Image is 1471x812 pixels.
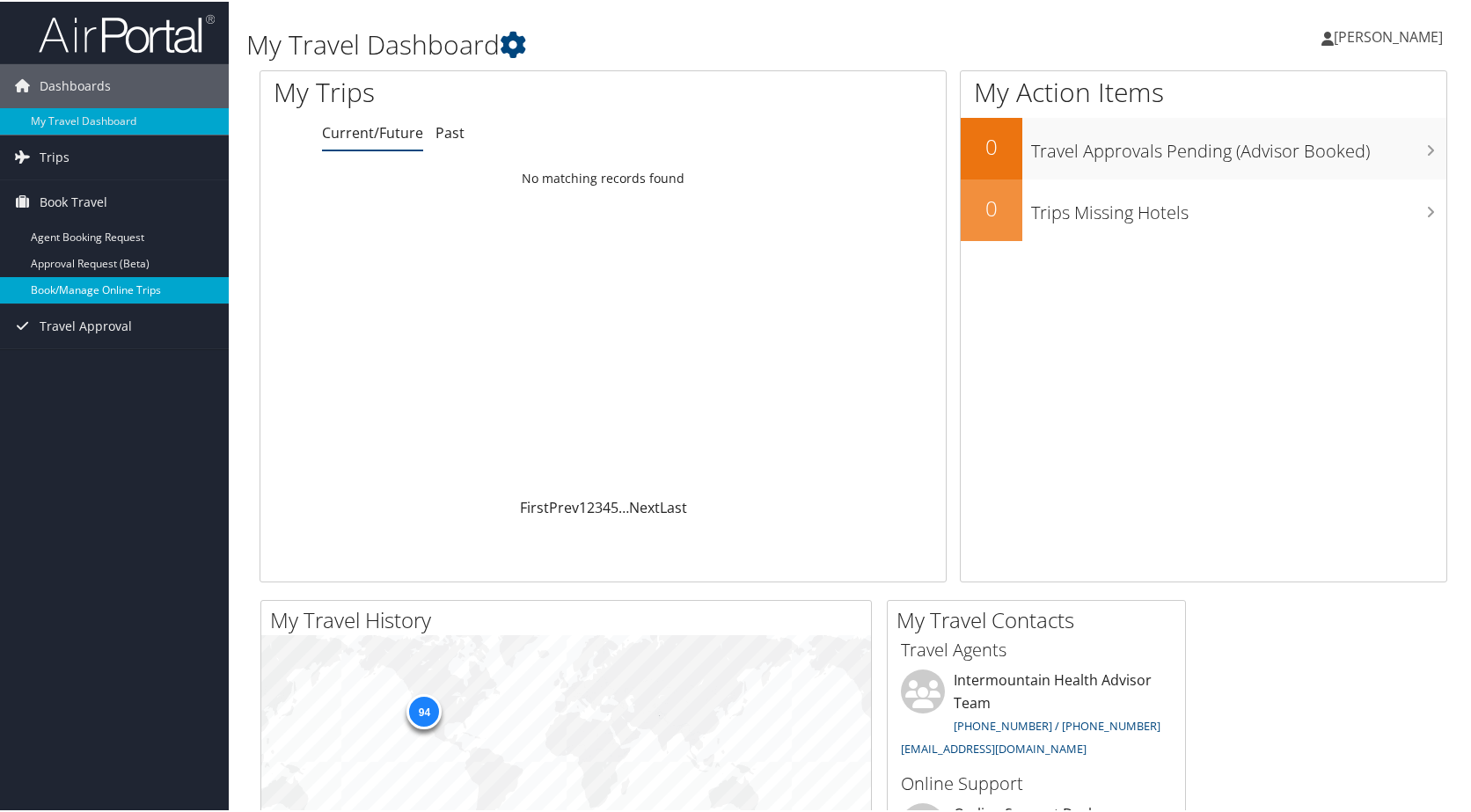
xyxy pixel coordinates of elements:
[1334,26,1443,45] span: [PERSON_NAME]
[1321,9,1460,62] a: [PERSON_NAME]
[961,130,1022,160] h2: 0
[40,303,132,347] span: Travel Approval
[1031,190,1446,223] h3: Trips Missing Hotels
[587,496,595,516] a: 2
[246,25,1056,62] h1: My Travel Dashboard
[961,116,1446,178] a: 0Travel Approvals Pending (Advisor Booked)
[660,496,687,516] a: Last
[406,692,442,728] div: 94
[603,496,611,516] a: 4
[39,11,215,53] img: airportal-logo.png
[40,179,107,223] span: Book Travel
[40,134,70,178] span: Trips
[954,716,1160,732] a: [PHONE_NUMBER] / [PHONE_NUMBER]
[40,62,111,106] span: Dashboards
[901,739,1087,755] a: [EMAIL_ADDRESS][DOMAIN_NAME]
[901,636,1172,661] h3: Travel Agents
[579,496,587,516] a: 1
[618,496,629,516] span: …
[961,192,1022,222] h2: 0
[629,496,660,516] a: Next
[270,604,871,633] h2: My Travel History
[961,178,1446,239] a: 0Trips Missing Hotels
[322,121,423,141] a: Current/Future
[611,496,618,516] a: 5
[897,604,1185,633] h2: My Travel Contacts
[892,668,1181,762] li: Intermountain Health Advisor Team
[595,496,603,516] a: 3
[520,496,549,516] a: First
[260,161,946,193] td: No matching records found
[274,72,648,109] h1: My Trips
[549,496,579,516] a: Prev
[1031,128,1446,162] h3: Travel Approvals Pending (Advisor Booked)
[961,72,1446,109] h1: My Action Items
[435,121,465,141] a: Past
[901,770,1172,794] h3: Online Support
